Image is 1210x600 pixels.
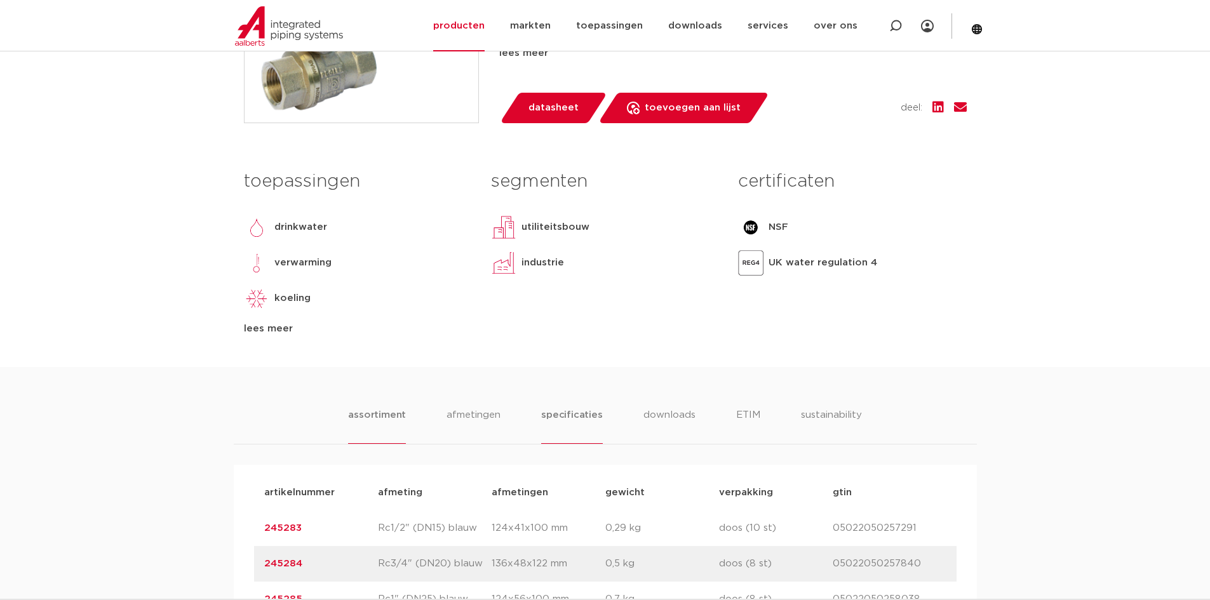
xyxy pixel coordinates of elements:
li: downloads [643,408,696,444]
p: UK water regulation 4 [769,255,877,270]
img: industrie [491,250,516,276]
p: doos (10 st) [719,521,833,536]
h3: segmenten [491,169,719,194]
h3: toepassingen [244,169,472,194]
p: 0,29 kg [605,521,719,536]
p: utiliteitsbouw [521,220,589,235]
p: industrie [521,255,564,270]
p: NSF [769,220,788,235]
img: utiliteitsbouw [491,215,516,240]
span: datasheet [528,98,579,118]
p: verwarming [274,255,332,270]
p: 05022050257291 [833,521,946,536]
p: Rc1/2" (DN15) blauw [378,521,492,536]
p: gewicht [605,485,719,500]
li: sustainability [801,408,862,444]
span: toevoegen aan lijst [645,98,741,118]
h3: certificaten [738,169,966,194]
img: koeling [244,286,269,311]
p: drinkwater [274,220,327,235]
p: Rc3/4" (DN20) blauw [378,556,492,571]
p: verpakking [719,485,833,500]
p: 0,5 kg [605,556,719,571]
p: koeling [274,291,311,306]
a: 245283 [264,523,302,533]
p: afmetingen [492,485,605,500]
p: 124x41x100 mm [492,521,605,536]
li: assortiment [348,408,406,444]
p: gtin [833,485,946,500]
p: 05022050257840 [833,556,946,571]
div: lees meer [244,321,472,337]
p: artikelnummer [264,485,378,500]
p: afmeting [378,485,492,500]
img: verwarming [244,250,269,276]
img: NSF [738,215,763,240]
span: deel: [901,100,922,116]
img: drinkwater [244,215,269,240]
div: lees meer [499,46,967,61]
li: afmetingen [447,408,501,444]
a: 245284 [264,559,302,568]
a: datasheet [499,93,607,123]
p: doos (8 st) [719,556,833,571]
img: UK water regulation 4 [738,250,763,276]
li: ETIM [736,408,760,444]
p: 136x48x122 mm [492,556,605,571]
li: specificaties [541,408,602,444]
